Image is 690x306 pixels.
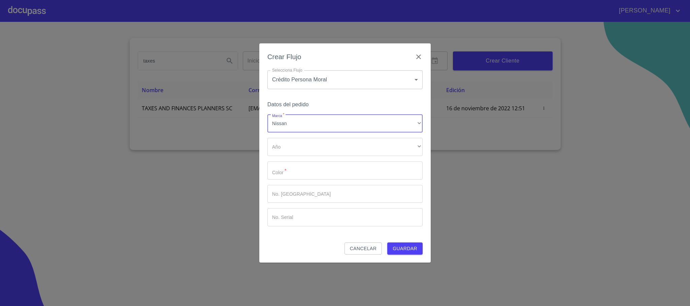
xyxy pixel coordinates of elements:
[387,242,423,255] button: Guardar
[267,138,423,156] div: ​
[267,115,423,133] div: Nissan
[393,244,417,253] span: Guardar
[267,100,423,109] h6: Datos del pedido
[267,70,423,89] div: Crédito Persona Moral
[344,242,382,255] button: Cancelar
[350,244,376,253] span: Cancelar
[267,51,301,62] h6: Crear Flujo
